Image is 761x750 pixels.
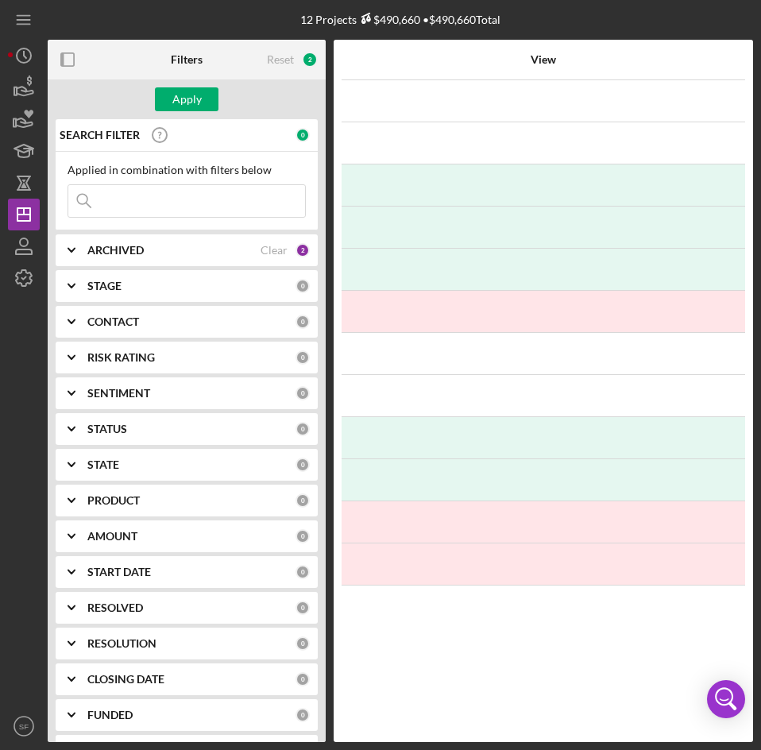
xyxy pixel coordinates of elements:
[296,386,310,400] div: 0
[296,601,310,615] div: 0
[87,566,151,578] b: START DATE
[60,129,140,141] b: SEARCH FILTER
[296,458,310,472] div: 0
[357,13,420,26] div: $490,660
[296,315,310,329] div: 0
[296,529,310,543] div: 0
[87,351,155,364] b: RISK RATING
[87,709,133,721] b: FUNDED
[296,243,310,257] div: 2
[300,13,500,26] div: 12 Projects • $490,660 Total
[172,87,202,111] div: Apply
[302,52,318,68] div: 2
[87,315,139,328] b: CONTACT
[87,530,137,543] b: AMOUNT
[87,387,150,400] b: SENTIMENT
[296,422,310,436] div: 0
[296,128,310,142] div: 0
[87,494,140,507] b: PRODUCT
[296,708,310,722] div: 0
[707,680,745,718] div: Open Intercom Messenger
[171,53,203,66] b: Filters
[296,672,310,686] div: 0
[8,710,40,742] button: SF
[19,722,29,731] text: SF
[296,493,310,508] div: 0
[155,87,218,111] button: Apply
[296,636,310,651] div: 0
[296,565,310,579] div: 0
[267,53,294,66] div: Reset
[296,350,310,365] div: 0
[261,244,288,257] div: Clear
[87,601,143,614] b: RESOLVED
[296,279,310,293] div: 0
[87,458,119,471] b: STATE
[87,244,144,257] b: ARCHIVED
[87,423,127,435] b: STATUS
[87,280,122,292] b: STAGE
[87,673,164,686] b: CLOSING DATE
[68,164,306,176] div: Applied in combination with filters below
[87,637,156,650] b: RESOLUTION
[360,53,727,66] div: View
